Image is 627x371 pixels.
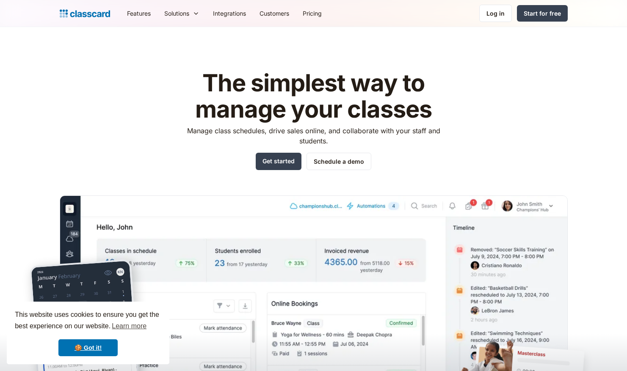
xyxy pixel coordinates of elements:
[517,5,568,22] a: Start for free
[157,4,206,23] div: Solutions
[206,4,253,23] a: Integrations
[253,4,296,23] a: Customers
[120,4,157,23] a: Features
[164,9,189,18] div: Solutions
[15,310,161,333] span: This website uses cookies to ensure you get the best experience on our website.
[296,4,329,23] a: Pricing
[479,5,512,22] a: Log in
[256,153,301,170] a: Get started
[307,153,371,170] a: Schedule a demo
[486,9,505,18] div: Log in
[179,126,448,146] p: Manage class schedules, drive sales online, and collaborate with your staff and students.
[60,8,110,19] a: Logo
[110,320,148,333] a: learn more about cookies
[179,70,448,122] h1: The simplest way to manage your classes
[7,302,169,364] div: cookieconsent
[58,339,118,356] a: dismiss cookie message
[524,9,561,18] div: Start for free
